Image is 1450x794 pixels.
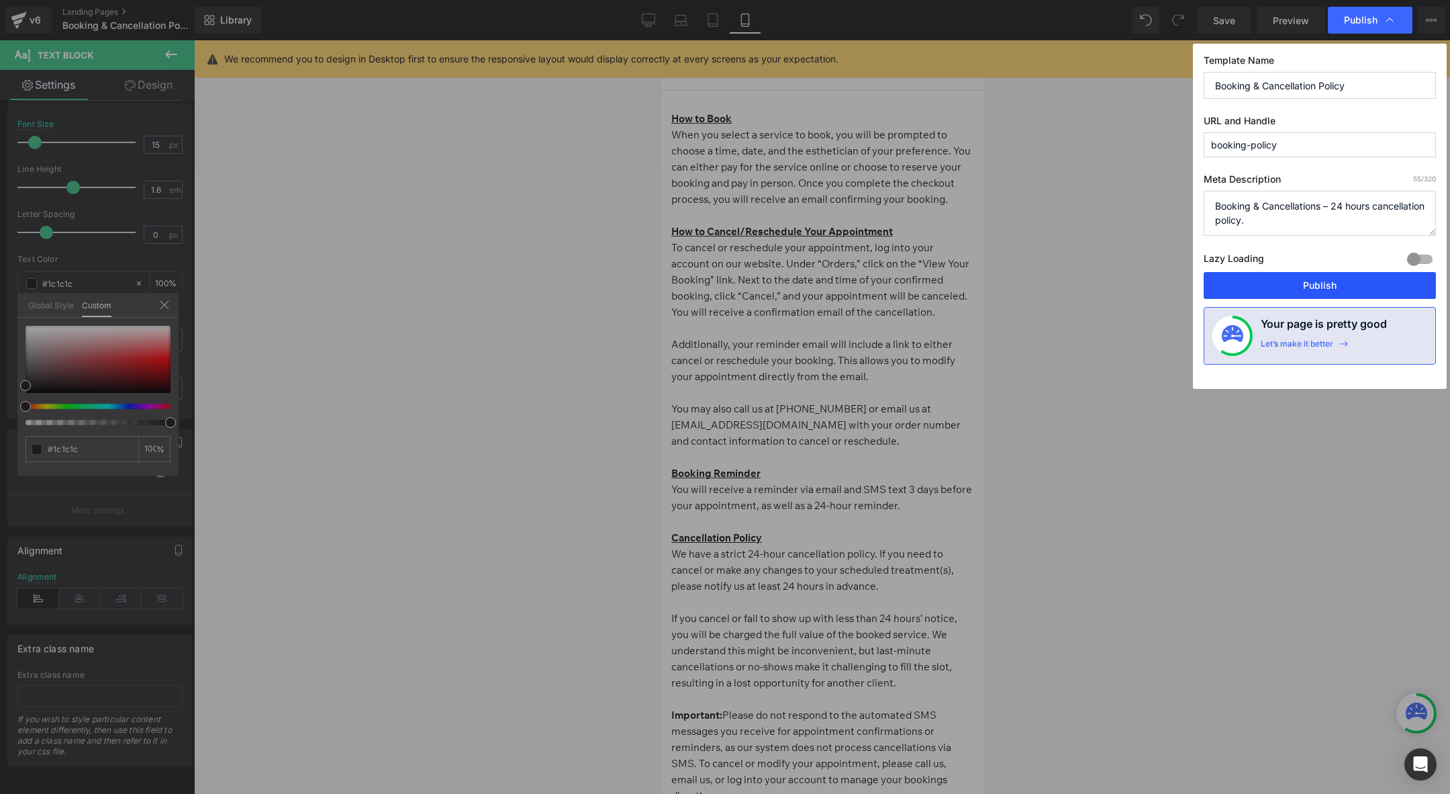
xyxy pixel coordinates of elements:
label: Template Name [1204,54,1436,72]
img: onboarding-status.svg [1222,325,1243,347]
label: Lazy Loading [1204,250,1264,272]
button: Publish [1204,272,1436,299]
div: Open Intercom Messenger [1404,748,1437,781]
span: /320 [1413,175,1436,183]
div: Let’s make it better [1261,339,1333,356]
label: Meta Description [1204,173,1436,191]
textarea: Booking & Cancellations – 24 hours cancellation policy. [1204,191,1436,236]
h4: Your page is pretty good [1261,316,1387,339]
span: 55 [1413,175,1421,183]
span: Publish [1344,14,1377,26]
label: URL and Handle [1204,115,1436,132]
